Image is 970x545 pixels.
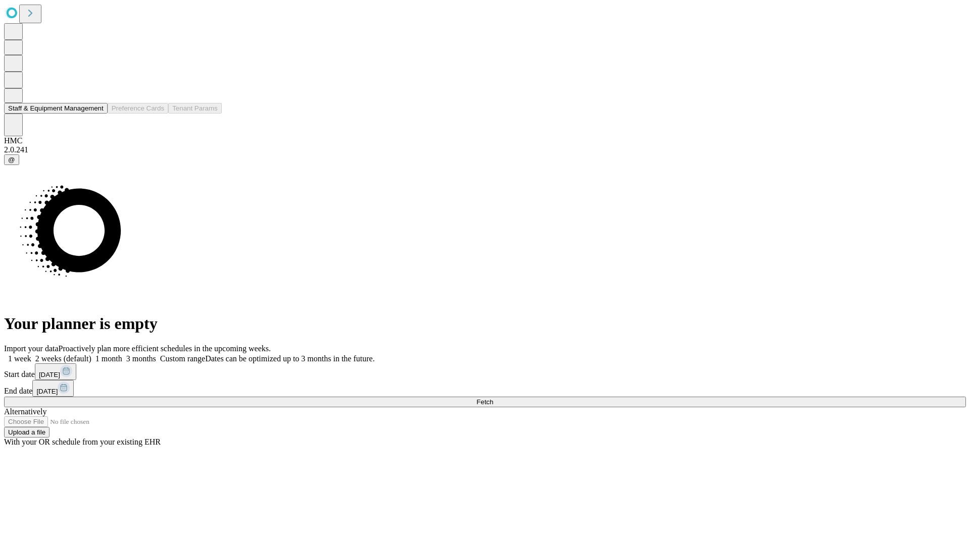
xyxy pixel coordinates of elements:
div: HMC [4,136,966,145]
button: [DATE] [35,363,76,380]
button: Tenant Params [168,103,222,114]
button: Upload a file [4,427,50,438]
span: 1 month [95,354,122,363]
span: Fetch [476,398,493,406]
button: Fetch [4,397,966,407]
span: 3 months [126,354,156,363]
button: Staff & Equipment Management [4,103,108,114]
button: @ [4,154,19,165]
span: With your OR schedule from your existing EHR [4,438,161,446]
span: @ [8,156,15,163]
span: [DATE] [36,388,58,395]
button: Preference Cards [108,103,168,114]
h1: Your planner is empty [4,314,966,333]
span: Alternatively [4,407,46,416]
div: Start date [4,363,966,380]
span: 2 weeks (default) [35,354,91,363]
span: 1 week [8,354,31,363]
span: Custom range [160,354,205,363]
div: 2.0.241 [4,145,966,154]
span: Proactively plan more efficient schedules in the upcoming weeks. [59,344,271,353]
span: Dates can be optimized up to 3 months in the future. [205,354,374,363]
button: [DATE] [32,380,74,397]
div: End date [4,380,966,397]
span: [DATE] [39,371,60,378]
span: Import your data [4,344,59,353]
